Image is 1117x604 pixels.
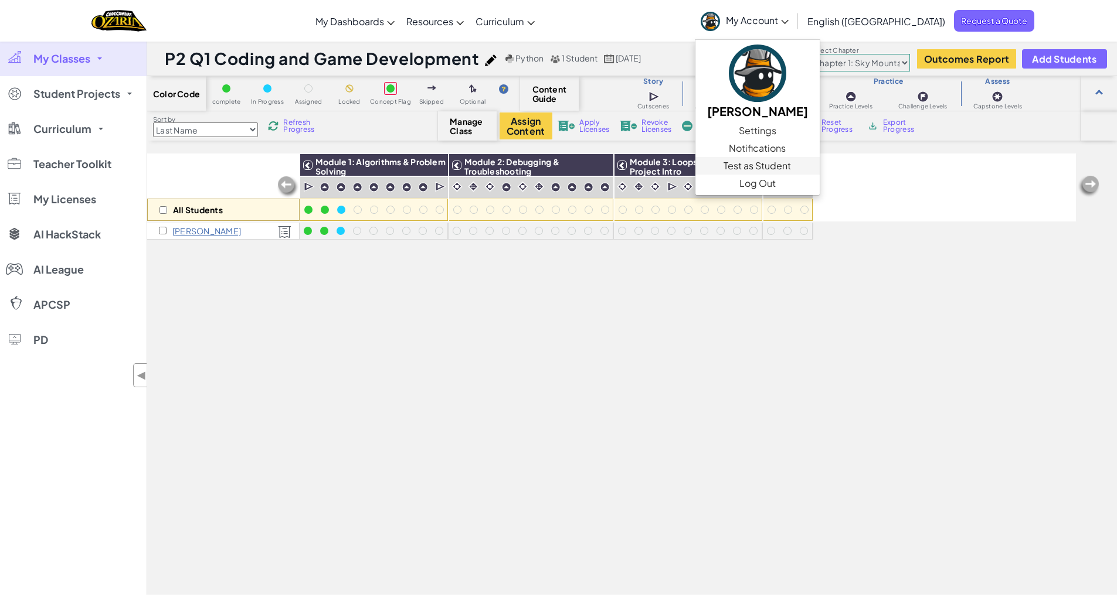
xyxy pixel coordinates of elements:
[624,77,682,86] h3: Story
[695,2,795,39] a: My Account
[173,205,223,214] p: All Students
[268,121,279,131] img: IconReload.svg
[810,46,910,55] label: Select Chapter
[370,98,411,105] span: Concept Flag
[501,182,511,192] img: IconPracticeLevel.svg
[707,102,808,120] h5: [PERSON_NAME]
[960,77,1035,86] h3: Assess
[212,98,241,105] span: complete
[295,98,322,105] span: Assigned
[91,9,146,33] img: Home
[33,88,120,99] span: Student Projects
[165,47,479,70] h1: P2 Q1 Coding and Game Development
[807,15,945,28] span: English ([GEOGRAPHIC_DATA])
[898,103,948,110] span: Challenge Levels
[419,98,444,105] span: Skipped
[137,367,147,384] span: ◀
[883,119,919,133] span: Export Progress
[369,182,379,192] img: IconPracticeLevel.svg
[468,181,479,192] img: IconInteractive.svg
[667,181,678,193] img: IconCutscene.svg
[33,124,91,134] span: Curriculum
[352,182,362,192] img: IconPracticeLevel.svg
[172,226,241,236] p: Jennifer Johnson
[845,91,857,103] img: IconPracticeLevel.svg
[435,181,446,193] img: IconCutscene.svg
[400,5,470,37] a: Resources
[402,182,412,192] img: IconPracticeLevel.svg
[729,141,786,155] span: Notifications
[954,10,1034,32] span: Request a Quote
[484,181,495,192] img: IconCinematic.svg
[637,103,669,110] span: Cutscenes
[464,156,559,176] span: Module 2: Debugging & Troubleshooting
[973,103,1022,110] span: Capstone Levels
[532,84,567,103] span: Content Guide
[682,77,816,86] h3: Intro
[451,181,463,192] img: IconCinematic.svg
[551,182,561,192] img: IconPracticeLevel.svg
[469,84,477,94] img: IconOptionalLevel.svg
[1022,49,1106,69] button: Add Students
[91,9,146,33] a: Ozaria by CodeCombat logo
[682,121,692,131] img: IconRemoveStudents.svg
[649,90,661,103] img: IconCutscene.svg
[917,49,1016,69] button: Outcomes Report
[641,119,671,133] span: Revoke Licenses
[310,5,400,37] a: My Dashboards
[450,117,484,135] span: Manage Class
[683,181,694,192] img: IconCinematic.svg
[418,182,428,192] img: IconPracticeLevel.svg
[153,89,200,98] span: Color Code
[726,14,789,26] span: My Account
[315,156,446,176] span: Module 1: Algorithms & Problem Solving
[283,119,320,133] span: Refresh Progress
[617,181,628,192] img: IconCinematic.svg
[867,121,878,131] img: IconArchive.svg
[992,91,1003,103] img: IconCapstoneLevel.svg
[620,121,637,131] img: IconLicenseRevoke.svg
[485,54,497,66] img: iconPencil.svg
[695,139,820,157] a: Notifications
[695,157,820,175] a: Test as Student
[320,182,330,192] img: IconPracticeLevel.svg
[315,15,384,28] span: My Dashboards
[499,84,508,94] img: IconHint.svg
[583,182,593,192] img: IconPracticeLevel.svg
[33,229,101,240] span: AI HackStack
[695,122,820,139] a: Settings
[630,156,747,176] span: Module 3: Loops & Capstone Project Intro
[385,182,395,192] img: IconPracticeLevel.svg
[406,15,453,28] span: Resources
[427,86,436,90] img: IconSkippedLevel.svg
[304,181,315,193] img: IconCutscene.svg
[701,12,720,31] img: avatar
[534,181,545,192] img: IconInteractive.svg
[1077,175,1101,198] img: Arrow_Left_Inactive.png
[33,53,90,64] span: My Classes
[515,53,544,63] span: Python
[470,5,541,37] a: Curriculum
[600,182,610,192] img: IconPracticeLevel.svg
[33,194,96,204] span: My Licenses
[579,119,609,133] span: Apply Licenses
[917,91,929,103] img: IconChallengeLevel.svg
[695,43,820,122] a: [PERSON_NAME]
[567,182,577,192] img: IconPracticeLevel.svg
[604,54,614,63] img: calendar.svg
[650,181,661,192] img: IconCinematic.svg
[336,182,346,192] img: IconPracticeLevel.svg
[460,98,486,105] span: Optional
[695,175,820,192] a: Log Out
[517,181,528,192] img: IconCinematic.svg
[153,115,258,124] label: Sort by
[729,45,786,102] img: avatar
[276,175,300,199] img: Arrow_Left_Inactive.png
[562,53,598,63] span: 1 Student
[476,15,524,28] span: Curriculum
[829,103,872,110] span: Practice Levels
[550,54,561,63] img: MultipleUsers.png
[821,119,857,133] span: Reset Progress
[1032,54,1096,64] span: Add Students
